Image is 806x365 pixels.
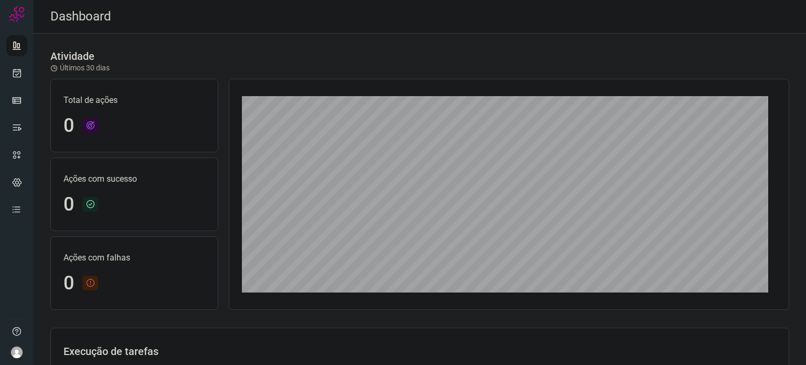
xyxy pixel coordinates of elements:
[63,173,205,185] p: Ações com sucesso
[63,272,74,295] h1: 0
[63,94,205,107] p: Total de ações
[63,193,74,216] h1: 0
[50,9,111,24] h2: Dashboard
[63,345,776,358] h3: Execução de tarefas
[63,252,205,264] p: Ações com falhas
[50,62,110,74] p: Últimos 30 dias
[50,50,94,62] h3: Atividade
[10,346,23,359] img: avatar-user-boy.jpg
[63,114,74,137] h1: 0
[9,6,25,22] img: Logo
